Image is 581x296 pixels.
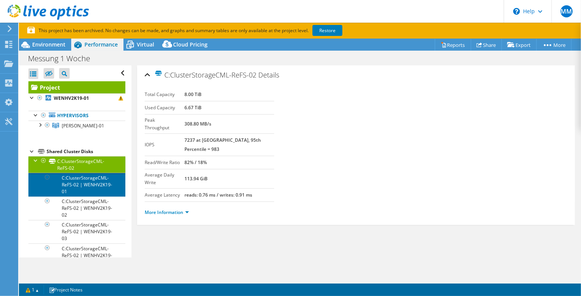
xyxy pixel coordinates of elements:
b: 82% / 18% [184,159,207,166]
span: Details [258,70,279,79]
a: Project Notes [44,285,88,294]
span: Cloud Pricing [173,41,208,48]
label: Average Latency [145,191,184,199]
a: C:ClusterStorageCML-ReFS-02 | WENHV2K19-04 [28,243,125,267]
a: Reports [435,39,471,51]
label: Used Capacity [145,104,184,112]
a: C:ClusterStorageCML-ReFS-02 | WENHV2K19-02 [28,197,125,220]
span: MM [561,5,573,17]
label: Average Daily Write [145,171,184,186]
span: C:ClusterStorageCML-ReFS-02 [155,70,256,79]
p: This project has been archived. No changes can be made, and graphs and summary tables are only av... [27,26,398,35]
label: IOPS [145,141,184,149]
a: Export [501,39,537,51]
div: Shared Cluster Disks [47,147,125,156]
span: Virtual [137,41,154,48]
label: Peak Throughput [145,116,184,132]
b: 113.94 GiB [184,175,208,182]
a: Hypervisors [28,111,125,121]
a: Share [471,39,502,51]
span: [PERSON_NAME]-01 [62,122,104,129]
b: reads: 0.76 ms / writes: 0.91 ms [184,192,252,198]
a: C:ClusterStorageCML-ReFS-02 | WENHV2K19-03 [28,220,125,243]
a: Restore [312,25,342,36]
a: 1 [20,285,44,294]
a: C:ClusterStorageCML-ReFS-02 | WENHV2K19-01 [28,173,125,196]
span: Environment [32,41,66,48]
b: 308.80 MB/s [184,121,211,127]
a: WENHVCLU-01 [28,121,125,130]
a: WENHV2K19-01 [28,93,125,103]
b: 6.67 TiB [184,104,201,111]
b: WENHV2K19-01 [54,95,89,101]
b: 7237 at [GEOGRAPHIC_DATA], 95th Percentile = 983 [184,137,261,152]
a: More Information [145,209,189,215]
svg: \n [513,8,520,15]
label: Read/Write Ratio [145,159,184,166]
span: Performance [84,41,118,48]
a: Project [28,81,125,93]
h1: Messung 1 Woche [25,54,102,63]
b: 8.00 TiB [184,91,201,98]
label: Total Capacity [145,91,184,98]
a: C:ClusterStorageCML-ReFS-02 [28,156,125,173]
a: More [536,39,572,51]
